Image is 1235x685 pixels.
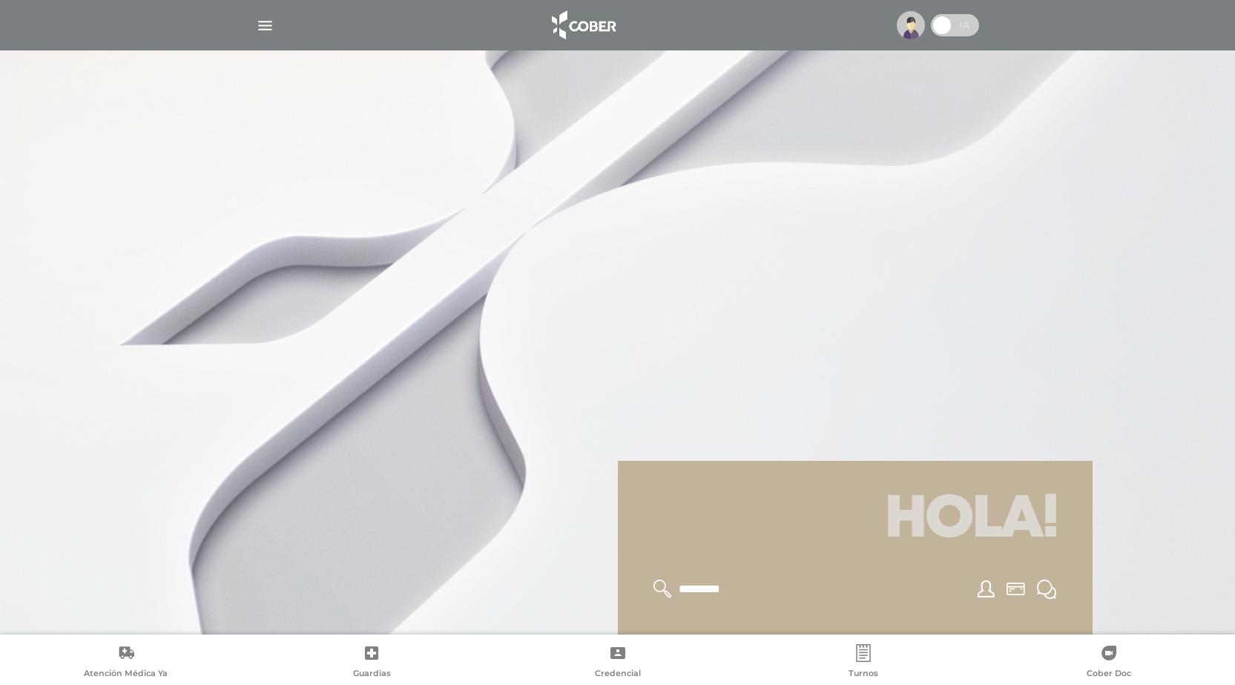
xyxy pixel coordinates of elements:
[256,16,274,35] img: Cober_menu-lines-white.svg
[897,11,925,39] img: profile-placeholder.svg
[849,668,878,681] span: Turnos
[3,644,248,682] a: Atención Médica Ya
[353,668,391,681] span: Guardias
[84,668,168,681] span: Atención Médica Ya
[495,644,740,682] a: Credencial
[636,479,1075,562] h1: Hola!
[248,644,494,682] a: Guardias
[544,7,622,43] img: logo_cober_home-white.png
[987,644,1232,682] a: Cober Doc
[595,668,641,681] span: Credencial
[740,644,986,682] a: Turnos
[1087,668,1131,681] span: Cober Doc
